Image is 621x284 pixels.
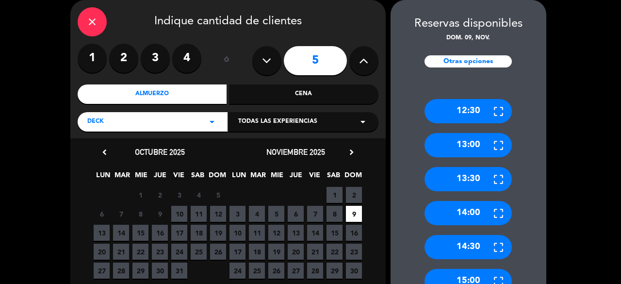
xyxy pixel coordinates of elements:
span: 9 [346,206,362,222]
span: 9 [152,206,168,222]
div: Almuerzo [78,84,227,104]
span: 30 [152,263,168,279]
i: arrow_drop_down [206,116,218,128]
i: chevron_right [346,147,357,157]
div: dom. 09, nov. [391,33,546,43]
div: Reservas disponibles [391,15,546,33]
span: 2 [152,187,168,203]
span: 19 [210,225,226,241]
div: 13:00 [425,133,512,157]
span: 15 [327,225,343,241]
span: 18 [249,244,265,260]
span: 21 [113,244,129,260]
span: 31 [171,263,187,279]
span: 29 [327,263,343,279]
span: 19 [268,244,284,260]
div: Cena [229,84,378,104]
span: 6 [94,206,110,222]
i: close [86,16,98,28]
span: DECK [87,117,104,127]
label: 1 [78,44,107,73]
span: 2 [346,187,362,203]
span: Todas las experiencias [238,117,317,127]
span: 17 [171,225,187,241]
span: SAB [190,169,206,185]
span: 3 [229,206,245,222]
span: 16 [346,225,362,241]
span: 8 [327,206,343,222]
span: MIE [133,169,149,185]
span: MIE [269,169,285,185]
div: 13:30 [425,167,512,191]
span: VIE [307,169,323,185]
span: 7 [113,206,129,222]
span: 23 [152,244,168,260]
i: chevron_left [99,147,110,157]
span: 30 [346,263,362,279]
span: 7 [307,206,323,222]
div: Indique cantidad de clientes [78,7,378,36]
span: 12 [210,206,226,222]
span: 28 [307,263,323,279]
span: 13 [94,225,110,241]
div: 12:30 [425,99,512,123]
span: 13 [288,225,304,241]
span: 27 [94,263,110,279]
span: 18 [191,225,207,241]
span: JUE [288,169,304,185]
span: 24 [171,244,187,260]
span: 25 [191,244,207,260]
span: 15 [132,225,148,241]
span: MAR [114,169,130,185]
span: 4 [191,187,207,203]
span: 11 [249,225,265,241]
div: 14:00 [425,201,512,225]
span: 21 [307,244,323,260]
span: 1 [327,187,343,203]
span: LUN [231,169,247,185]
span: 22 [132,244,148,260]
span: JUE [152,169,168,185]
span: 10 [229,225,245,241]
span: 4 [249,206,265,222]
span: 10 [171,206,187,222]
span: 17 [229,244,245,260]
span: MAR [250,169,266,185]
span: 14 [113,225,129,241]
span: 14 [307,225,323,241]
i: arrow_drop_down [357,116,369,128]
span: 28 [113,263,129,279]
span: 26 [268,263,284,279]
span: 29 [132,263,148,279]
span: 26 [210,244,226,260]
span: 5 [210,187,226,203]
span: SAB [326,169,342,185]
span: 11 [191,206,207,222]
span: 25 [249,263,265,279]
span: 12 [268,225,284,241]
span: LUN [95,169,111,185]
span: octubre 2025 [135,147,185,157]
span: 24 [229,263,245,279]
div: 14:30 [425,235,512,259]
span: 1 [132,187,148,203]
div: ó [211,44,243,78]
span: 23 [346,244,362,260]
div: Otras opciones [425,55,512,67]
span: 27 [288,263,304,279]
span: 5 [268,206,284,222]
label: 3 [141,44,170,73]
span: noviembre 2025 [266,147,325,157]
span: 22 [327,244,343,260]
label: 4 [172,44,201,73]
span: 16 [152,225,168,241]
span: 3 [171,187,187,203]
span: 8 [132,206,148,222]
span: 20 [94,244,110,260]
span: 6 [288,206,304,222]
span: DOM [209,169,225,185]
label: 2 [109,44,138,73]
span: DOM [344,169,360,185]
span: 20 [288,244,304,260]
span: VIE [171,169,187,185]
